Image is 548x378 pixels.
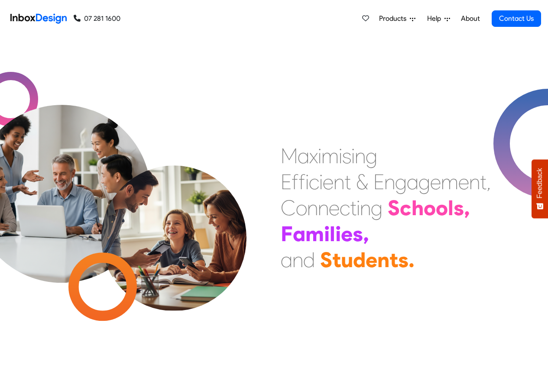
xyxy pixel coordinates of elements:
div: c [309,169,319,195]
span: Help [427,13,444,24]
div: n [377,247,389,273]
div: e [329,195,340,221]
div: i [305,169,309,195]
div: l [448,195,454,221]
div: i [357,195,360,221]
button: Feedback - Show survey [532,159,548,218]
div: , [486,169,491,195]
div: f [292,169,298,195]
img: parents_with_child.png [83,129,265,311]
div: E [373,169,384,195]
div: g [371,195,383,221]
div: s [342,143,351,169]
div: t [332,247,341,273]
div: o [424,195,436,221]
div: e [341,221,353,247]
div: f [298,169,305,195]
a: Contact Us [492,10,541,27]
div: i [318,143,321,169]
div: c [340,195,350,221]
div: m [441,169,458,195]
div: C [281,195,296,221]
div: s [454,195,464,221]
a: 07 281 1600 [74,13,120,24]
div: & [356,169,368,195]
div: n [360,195,371,221]
div: t [344,169,351,195]
div: d [303,247,315,273]
div: , [363,221,369,247]
div: S [320,247,332,273]
div: e [366,247,377,273]
div: g [366,143,377,169]
div: n [469,169,480,195]
div: a [407,169,418,195]
div: E [281,169,292,195]
div: t [480,169,486,195]
div: c [400,195,412,221]
div: s [398,247,409,273]
div: i [319,169,323,195]
div: a [298,143,309,169]
div: d [353,247,366,273]
div: n [384,169,395,195]
div: n [307,195,318,221]
div: g [395,169,407,195]
div: F [281,221,293,247]
span: Products [379,13,410,24]
div: a [293,221,305,247]
div: e [323,169,334,195]
div: o [296,195,307,221]
div: n [334,169,344,195]
a: Help [424,10,454,27]
div: S [388,195,400,221]
a: About [458,10,482,27]
div: n [355,143,366,169]
div: m [305,221,324,247]
div: s [353,221,363,247]
div: g [418,169,430,195]
div: e [430,169,441,195]
div: n [318,195,329,221]
div: i [339,143,342,169]
div: u [341,247,353,273]
div: o [436,195,448,221]
div: , [464,195,470,221]
div: M [281,143,298,169]
div: x [309,143,318,169]
div: Maximising Efficient & Engagement, Connecting Schools, Families, and Students. [281,143,491,273]
div: i [335,221,341,247]
div: n [292,247,303,273]
div: . [409,247,415,273]
div: a [281,247,292,273]
div: t [389,247,398,273]
span: Feedback [536,168,544,198]
a: Products [376,10,419,27]
div: t [350,195,357,221]
div: i [351,143,355,169]
div: e [458,169,469,195]
div: i [324,221,330,247]
div: l [330,221,335,247]
div: m [321,143,339,169]
div: h [412,195,424,221]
